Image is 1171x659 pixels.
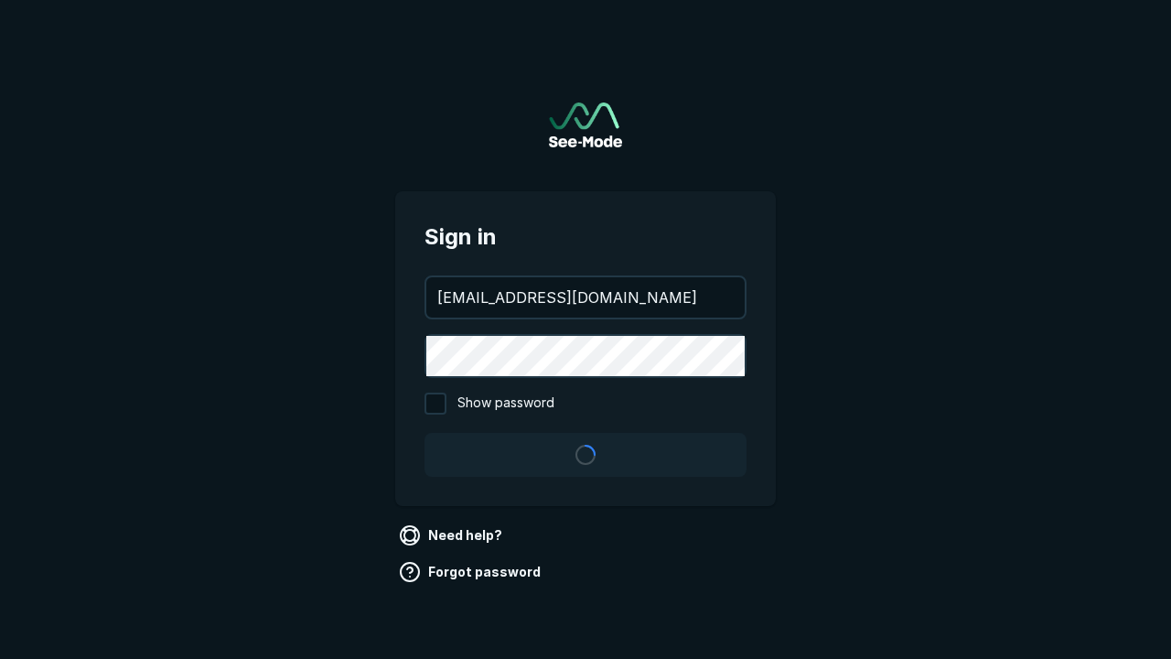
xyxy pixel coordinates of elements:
img: See-Mode Logo [549,103,622,147]
input: your@email.com [426,277,745,318]
a: Need help? [395,521,510,550]
a: Go to sign in [549,103,622,147]
span: Show password [457,393,554,415]
a: Forgot password [395,557,548,587]
span: Sign in [424,221,747,254]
